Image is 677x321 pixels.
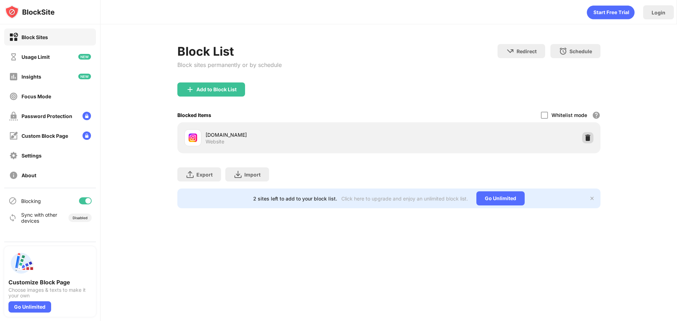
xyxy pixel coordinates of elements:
[9,171,18,180] img: about-off.svg
[517,48,537,54] div: Redirect
[5,5,55,19] img: logo-blocksite.svg
[8,301,51,313] div: Go Unlimited
[652,10,665,16] div: Login
[78,54,91,60] img: new-icon.svg
[8,251,34,276] img: push-custom-page.svg
[476,191,525,205] div: Go Unlimited
[587,5,635,19] div: animation
[8,287,92,298] div: Choose images & texts to make it your own
[253,196,337,202] div: 2 sites left to add to your block list.
[8,214,17,222] img: sync-icon.svg
[22,113,72,119] div: Password Protection
[22,133,68,139] div: Custom Block Page
[8,279,92,286] div: Customize Block Page
[78,74,91,79] img: new-icon.svg
[9,33,18,42] img: block-on.svg
[196,172,213,178] div: Export
[83,112,91,120] img: lock-menu.svg
[22,34,48,40] div: Block Sites
[22,153,42,159] div: Settings
[189,134,197,142] img: favicons
[341,196,468,202] div: Click here to upgrade and enjoy an unlimited block list.
[22,74,41,80] div: Insights
[244,172,261,178] div: Import
[177,112,211,118] div: Blocked Items
[22,93,51,99] div: Focus Mode
[9,112,18,121] img: password-protection-off.svg
[9,131,18,140] img: customize-block-page-off.svg
[22,54,50,60] div: Usage Limit
[196,87,237,92] div: Add to Block List
[589,196,595,201] img: x-button.svg
[551,112,587,118] div: Whitelist mode
[21,198,41,204] div: Blocking
[8,197,17,205] img: blocking-icon.svg
[83,131,91,140] img: lock-menu.svg
[73,216,87,220] div: Disabled
[9,53,18,61] img: time-usage-off.svg
[206,131,389,138] div: [DOMAIN_NAME]
[177,44,282,58] div: Block List
[21,212,57,224] div: Sync with other devices
[9,151,18,160] img: settings-off.svg
[9,72,18,81] img: insights-off.svg
[9,92,18,101] img: focus-off.svg
[569,48,592,54] div: Schedule
[22,172,36,178] div: About
[177,61,282,68] div: Block sites permanently or by schedule
[206,138,224,145] div: Website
